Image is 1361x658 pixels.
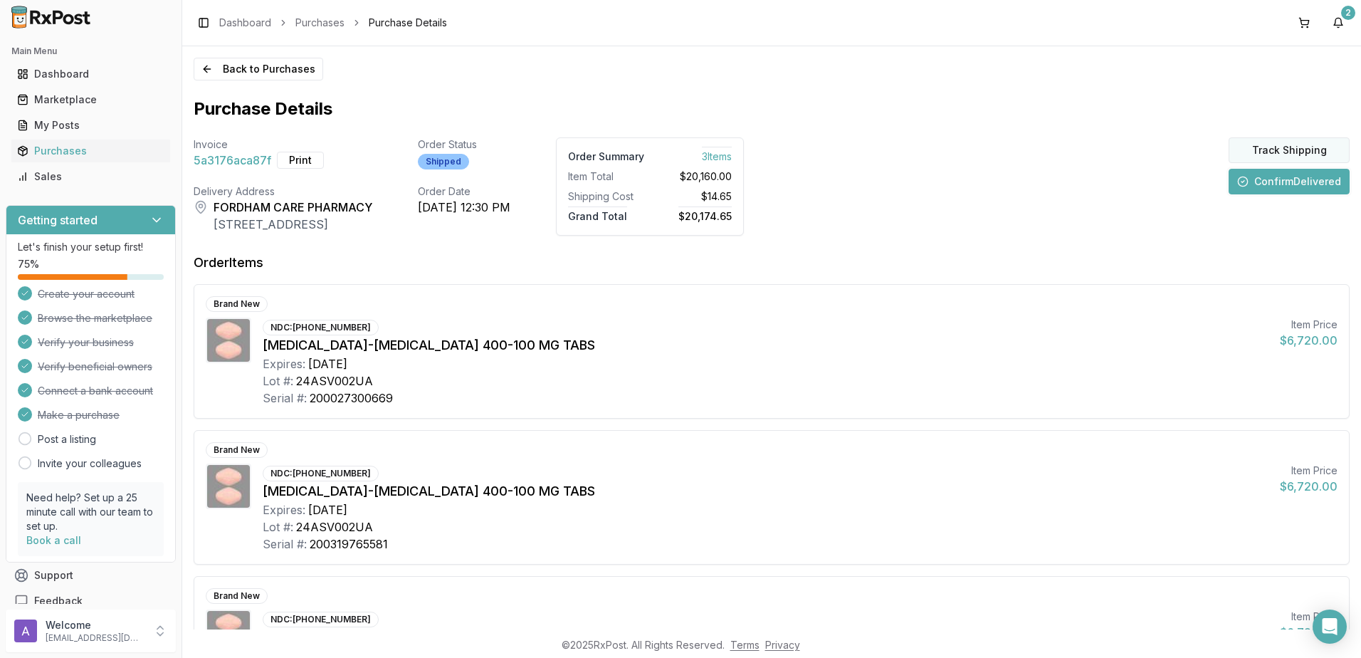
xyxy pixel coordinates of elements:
div: NDC: [PHONE_NUMBER] [263,320,379,335]
a: Terms [730,639,760,651]
button: Purchases [6,140,176,162]
span: $20,160.00 [680,169,732,184]
div: [MEDICAL_DATA]-[MEDICAL_DATA] 400-100 MG TABS [263,335,1268,355]
div: FORDHAM CARE PHARMACY [214,199,372,216]
div: My Posts [17,118,164,132]
div: NDC: [PHONE_NUMBER] [263,612,379,627]
div: 200027300669 [310,390,393,407]
div: Order Summary [568,150,644,164]
div: 2 [1341,6,1355,20]
div: Order Items [194,253,263,273]
button: Feedback [6,588,176,614]
div: Serial #: [263,536,307,553]
img: Sofosbuvir-Velpatasvir 400-100 MG TABS [207,611,250,654]
button: ConfirmDelivered [1229,169,1350,194]
span: $20,174.65 [678,207,732,222]
div: Item Total [568,169,644,184]
button: Sales [6,165,176,188]
span: Make a purchase [38,408,120,422]
span: 3 Item s [702,147,732,162]
p: [EMAIL_ADDRESS][DOMAIN_NAME] [46,632,144,644]
div: [DATE] [308,355,347,372]
div: Shipping Cost [568,189,644,204]
div: 24ASV002UA [296,372,373,390]
h1: Purchase Details [194,98,332,120]
div: Purchases [17,144,164,158]
div: [MEDICAL_DATA]-[MEDICAL_DATA] 400-100 MG TABS [263,481,1268,501]
a: Dashboard [11,61,170,87]
span: Feedback [34,594,83,608]
a: Purchases [295,16,345,30]
div: $14.65 [656,189,732,204]
div: Order Date [418,184,510,199]
div: Marketplace [17,93,164,107]
p: Need help? Set up a 25 minute call with our team to set up. [26,491,155,533]
a: Marketplace [11,87,170,113]
div: Item Price [1280,610,1338,624]
div: Expires: [263,355,305,372]
div: $6,720.00 [1280,624,1338,641]
div: [DATE] 12:30 PM [418,199,510,216]
span: 75 % [18,257,39,271]
div: Invoice [194,137,372,152]
button: Track Shipping [1229,137,1350,163]
img: User avatar [14,620,37,642]
button: Back to Purchases [194,58,323,80]
a: Purchases [11,138,170,164]
img: Sofosbuvir-Velpatasvir 400-100 MG TABS [207,319,250,362]
div: Shipped [418,154,469,169]
img: RxPost Logo [6,6,97,28]
div: Item Price [1280,464,1338,478]
div: Dashboard [17,67,164,81]
button: Support [6,563,176,588]
a: My Posts [11,113,170,138]
div: Lot #: [263,372,293,390]
div: Serial #: [263,390,307,407]
span: 5a3176aca87f [194,152,271,169]
span: Purchase Details [369,16,447,30]
div: Lot #: [263,518,293,536]
div: Brand New [206,588,268,604]
div: 24ASV002UA [296,518,373,536]
a: Privacy [765,639,800,651]
div: Order Status [418,137,510,152]
button: Print [277,152,324,169]
div: Brand New [206,296,268,312]
nav: breadcrumb [219,16,447,30]
button: Dashboard [6,63,176,85]
div: NDC: [PHONE_NUMBER] [263,466,379,481]
button: My Posts [6,114,176,137]
span: Verify your business [38,335,134,350]
div: Delivery Address [194,184,372,199]
p: Welcome [46,618,144,632]
div: Sales [17,169,164,184]
div: $6,720.00 [1280,478,1338,495]
a: Post a listing [38,432,96,446]
div: [DATE] [308,501,347,518]
img: Sofosbuvir-Velpatasvir 400-100 MG TABS [207,465,250,508]
span: Verify beneficial owners [38,360,152,374]
button: 2 [1327,11,1350,34]
div: Brand New [206,442,268,458]
span: Create your account [38,287,135,301]
div: 200319765581 [310,536,388,553]
span: Grand Total [568,207,627,222]
a: Dashboard [219,16,271,30]
div: $6,720.00 [1280,332,1338,349]
p: Let's finish your setup first! [18,240,164,254]
div: Item Price [1280,318,1338,332]
a: Invite your colleagues [38,456,142,471]
div: [STREET_ADDRESS] [214,216,372,233]
div: [MEDICAL_DATA]-[MEDICAL_DATA] 400-100 MG TABS [263,627,1268,647]
span: Connect a bank account [38,384,153,398]
div: Expires: [263,501,305,518]
a: Book a call [26,534,81,546]
h3: Getting started [18,211,98,229]
span: Browse the marketplace [38,311,152,325]
button: Marketplace [6,88,176,111]
div: Open Intercom Messenger [1313,610,1347,644]
h2: Main Menu [11,46,170,57]
a: Sales [11,164,170,189]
